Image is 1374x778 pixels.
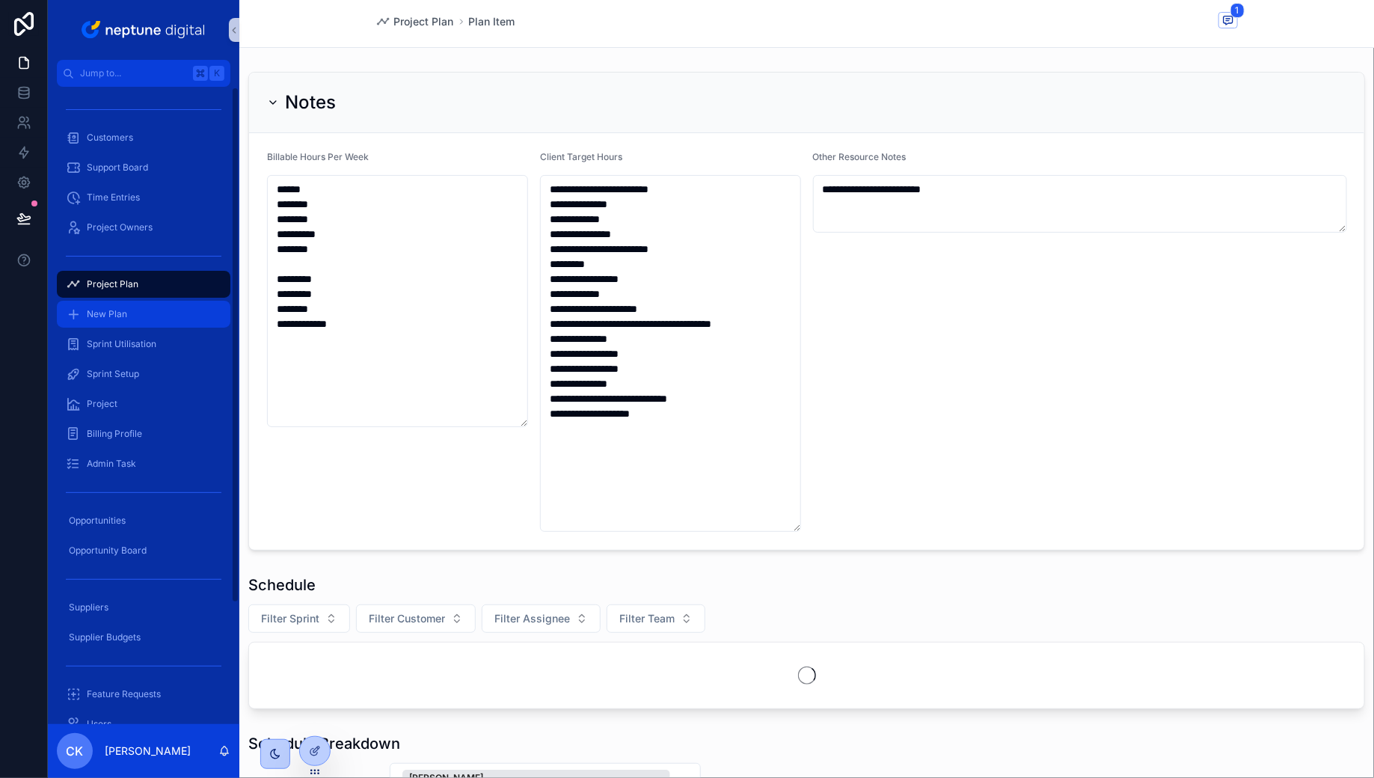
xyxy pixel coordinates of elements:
[69,601,108,613] span: Suppliers
[394,14,454,29] span: Project Plan
[57,624,230,651] a: Supplier Budgets
[69,515,126,527] span: Opportunities
[87,688,161,700] span: Feature Requests
[87,308,127,320] span: New Plan
[87,458,136,470] span: Admin Task
[57,450,230,477] a: Admin Task
[57,537,230,564] a: Opportunity Board
[211,67,223,79] span: K
[57,184,230,211] a: Time Entries
[57,420,230,447] a: Billing Profile
[87,368,139,380] span: Sprint Setup
[87,221,153,233] span: Project Owners
[469,14,515,29] a: Plan Item
[57,594,230,621] a: Suppliers
[87,278,138,290] span: Project Plan
[57,711,230,738] a: Users
[1218,12,1238,31] button: 1
[57,331,230,358] a: Sprint Utilisation
[69,631,141,643] span: Supplier Budgets
[57,124,230,151] a: Customers
[105,744,191,759] p: [PERSON_NAME]
[87,162,148,174] span: Support Board
[540,151,622,162] span: Client Target Hours
[57,271,230,298] a: Project Plan
[813,151,907,162] span: Other Resource Notes
[57,301,230,328] a: New Plan
[87,428,142,440] span: Billing Profile
[619,611,675,626] span: Filter Team
[285,91,336,114] h2: Notes
[80,67,187,79] span: Jump to...
[87,338,156,350] span: Sprint Utilisation
[57,507,230,534] a: Opportunities
[248,733,400,754] h1: Schedule Breakdown
[607,604,705,633] button: Select Button
[1230,3,1245,18] span: 1
[69,545,147,557] span: Opportunity Board
[57,361,230,388] a: Sprint Setup
[356,604,476,633] button: Select Button
[87,718,111,730] span: Users
[79,18,209,42] img: App logo
[57,60,230,87] button: Jump to...K
[67,742,84,760] span: CK
[482,604,601,633] button: Select Button
[57,154,230,181] a: Support Board
[248,604,350,633] button: Select Button
[87,192,140,203] span: Time Entries
[376,14,454,29] a: Project Plan
[267,151,369,162] span: Billable Hours Per Week
[57,390,230,417] a: Project
[494,611,570,626] span: Filter Assignee
[261,611,319,626] span: Filter Sprint
[248,575,316,595] h1: Schedule
[369,611,445,626] span: Filter Customer
[57,214,230,241] a: Project Owners
[87,398,117,410] span: Project
[48,87,239,724] div: scrollable content
[57,681,230,708] a: Feature Requests
[87,132,133,144] span: Customers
